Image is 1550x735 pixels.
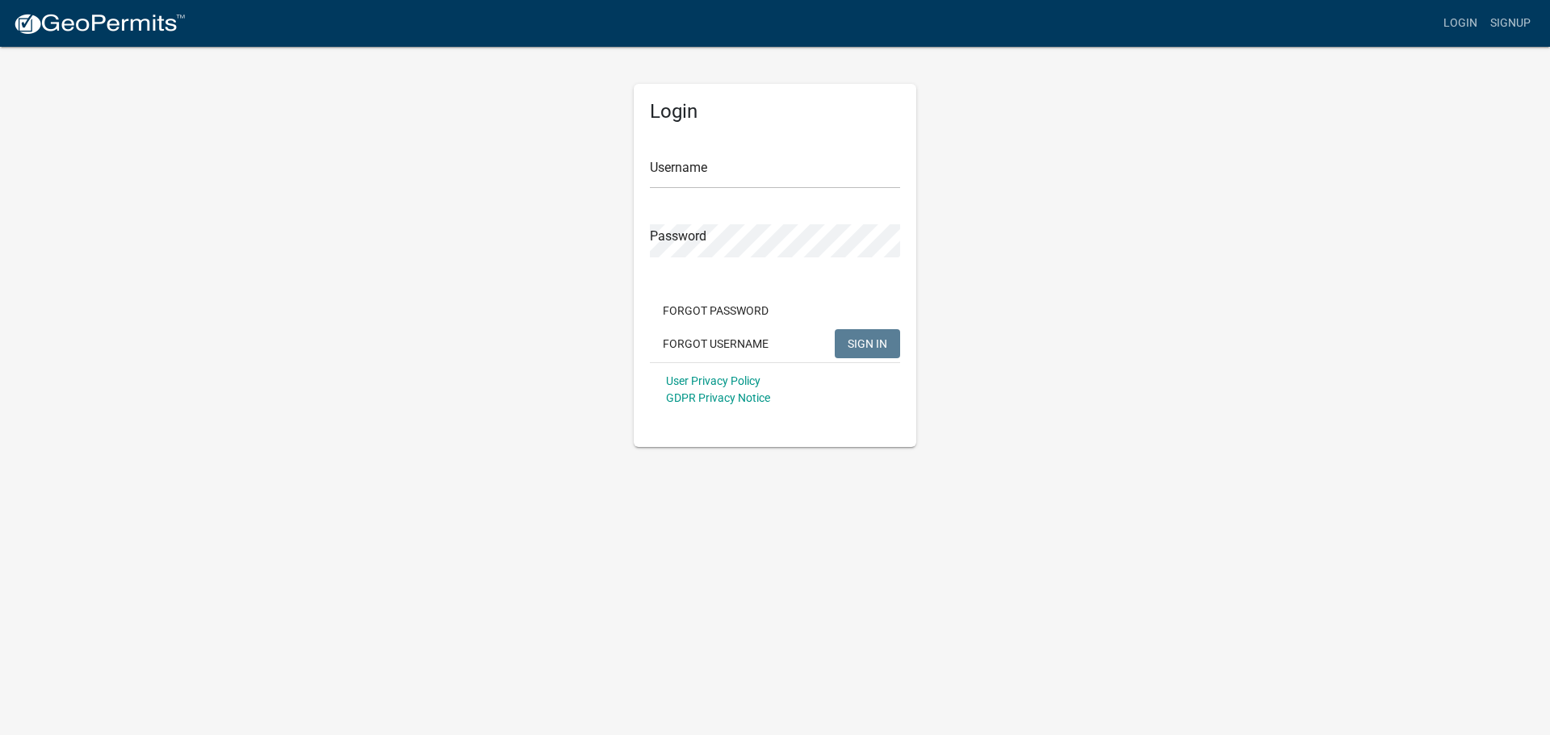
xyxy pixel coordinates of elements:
h5: Login [650,100,900,123]
a: GDPR Privacy Notice [666,391,770,404]
span: SIGN IN [848,336,887,349]
a: User Privacy Policy [666,374,760,387]
a: Login [1437,8,1484,39]
button: Forgot Username [650,329,781,358]
button: Forgot Password [650,296,781,325]
a: Signup [1484,8,1537,39]
button: SIGN IN [835,329,900,358]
